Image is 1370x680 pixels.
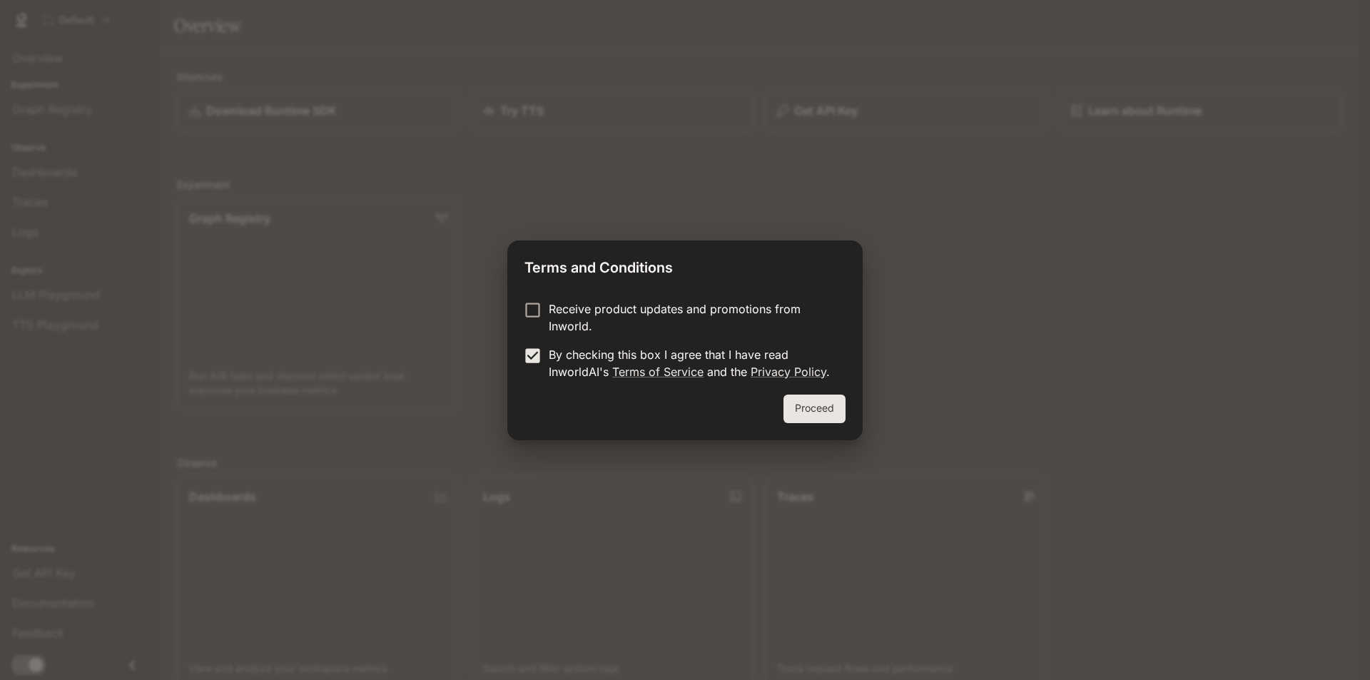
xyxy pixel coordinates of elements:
[549,346,834,380] p: By checking this box I agree that I have read InworldAI's and the .
[751,365,826,379] a: Privacy Policy
[507,240,863,289] h2: Terms and Conditions
[549,300,834,335] p: Receive product updates and promotions from Inworld.
[783,395,846,423] button: Proceed
[612,365,704,379] a: Terms of Service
